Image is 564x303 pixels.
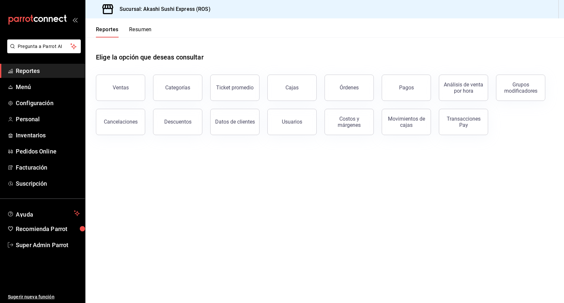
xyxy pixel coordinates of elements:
[164,119,192,125] div: Descuentos
[16,115,80,124] span: Personal
[16,224,80,233] span: Recomienda Parrot
[325,109,374,135] button: Costos y márgenes
[153,75,202,101] button: Categorías
[285,84,299,91] div: Cajas
[325,75,374,101] button: Órdenes
[399,84,414,91] div: Pagos
[267,109,317,135] button: Usuarios
[16,99,80,107] span: Configuración
[114,5,211,13] h3: Sucursal: Akashi Sushi Express (ROS)
[96,52,204,62] h1: Elige la opción que deseas consultar
[96,109,145,135] button: Cancelaciones
[7,39,81,53] button: Pregunta a Parrot AI
[96,26,152,37] div: navigation tabs
[153,109,202,135] button: Descuentos
[382,109,431,135] button: Movimientos de cajas
[113,84,129,91] div: Ventas
[72,17,78,22] button: open_drawer_menu
[216,84,254,91] div: Ticket promedio
[18,43,71,50] span: Pregunta a Parrot AI
[16,147,80,156] span: Pedidos Online
[16,163,80,172] span: Facturación
[267,75,317,101] button: Cajas
[340,84,359,91] div: Órdenes
[215,119,255,125] div: Datos de clientes
[443,116,484,128] div: Transacciones Pay
[16,82,80,91] span: Menú
[439,109,488,135] button: Transacciones Pay
[5,48,81,55] a: Pregunta a Parrot AI
[210,75,259,101] button: Ticket promedio
[386,116,427,128] div: Movimientos de cajas
[439,75,488,101] button: Análisis de venta por hora
[382,75,431,101] button: Pagos
[16,209,71,217] span: Ayuda
[8,293,80,300] span: Sugerir nueva función
[129,26,152,37] button: Resumen
[329,116,370,128] div: Costos y márgenes
[16,179,80,188] span: Suscripción
[16,66,80,75] span: Reportes
[282,119,302,125] div: Usuarios
[16,241,80,249] span: Super Admin Parrot
[16,131,80,140] span: Inventarios
[165,84,190,91] div: Categorías
[496,75,545,101] button: Grupos modificadores
[96,75,145,101] button: Ventas
[96,26,119,37] button: Reportes
[443,82,484,94] div: Análisis de venta por hora
[500,82,541,94] div: Grupos modificadores
[104,119,138,125] div: Cancelaciones
[210,109,259,135] button: Datos de clientes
